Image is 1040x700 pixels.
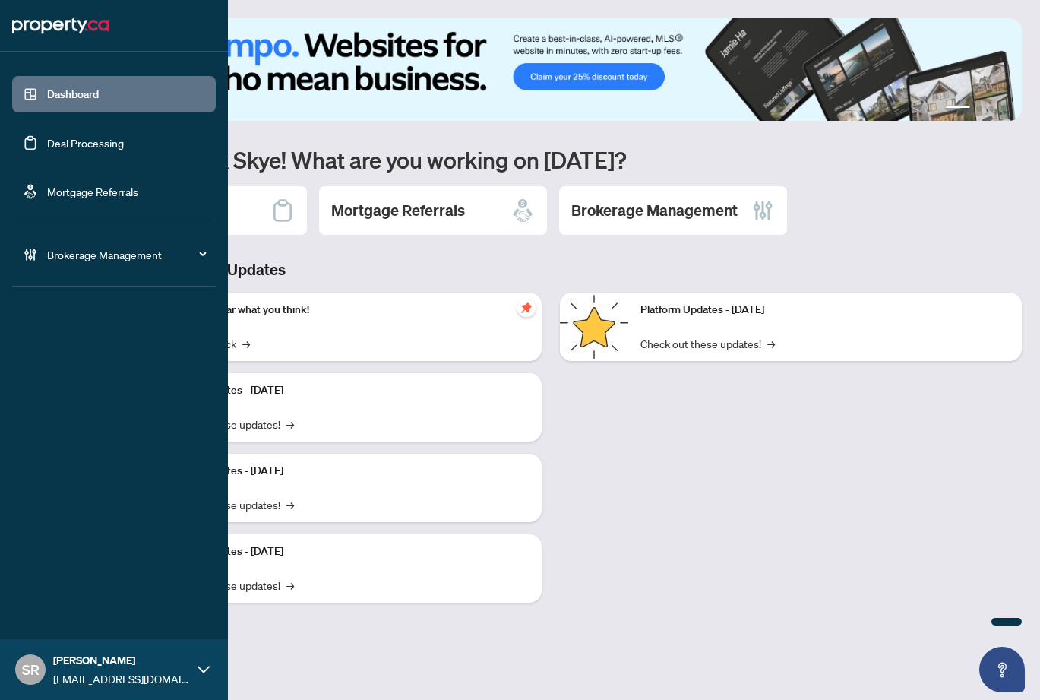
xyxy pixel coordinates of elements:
a: Mortgage Referrals [47,185,138,198]
span: Brokerage Management [47,246,205,263]
span: [PERSON_NAME] [53,652,190,669]
span: → [767,335,775,352]
p: Platform Updates - [DATE] [160,463,529,480]
h2: Brokerage Management [571,200,738,221]
button: 3 [988,106,994,112]
img: logo [12,14,109,38]
a: Deal Processing [47,136,124,150]
h1: Welcome back Skye! What are you working on [DATE]? [79,145,1022,174]
span: → [286,577,294,594]
p: Platform Updates - [DATE] [160,543,529,560]
img: Platform Updates - June 23, 2025 [560,293,628,361]
p: We want to hear what you think! [160,302,529,318]
h2: Mortgage Referrals [331,200,465,221]
button: 2 [976,106,982,112]
span: SR [22,659,40,680]
span: → [242,335,250,352]
button: 4 [1000,106,1007,112]
img: Slide 0 [79,18,1022,121]
a: Check out these updates!→ [640,335,775,352]
button: Open asap [979,647,1025,692]
span: → [286,496,294,513]
span: [EMAIL_ADDRESS][DOMAIN_NAME] [53,670,190,687]
p: Platform Updates - [DATE] [640,302,1010,318]
span: → [286,416,294,432]
h3: Brokerage & Industry Updates [79,259,1022,280]
span: pushpin [517,299,536,317]
p: Platform Updates - [DATE] [160,382,529,399]
a: Dashboard [47,87,99,101]
button: 1 [946,106,970,112]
